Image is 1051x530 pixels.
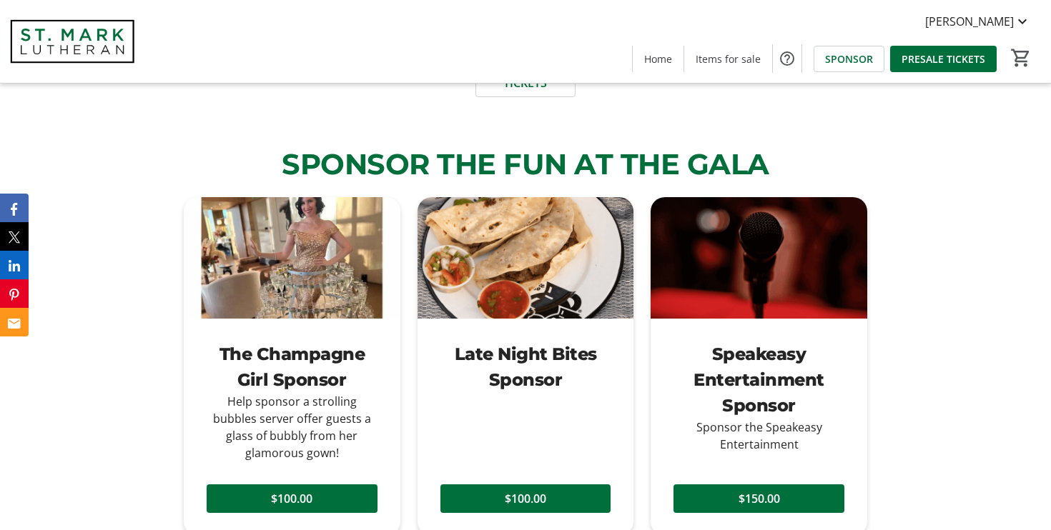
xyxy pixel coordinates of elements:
[814,46,884,72] a: SPONSOR
[673,341,844,419] div: Speakeasy Entertainment Sponsor
[673,484,844,513] button: $150.00
[207,484,378,513] button: $100.00
[1008,45,1034,71] button: Cart
[505,490,546,507] span: $100.00
[418,197,634,319] img: Late Night Bites Sponsor
[902,51,985,66] span: PRESALE TICKETS
[207,393,378,461] div: Help sponsor a strolling bubbles server offer guests a glass of bubbly from her glamorous gown!
[925,13,1014,30] span: [PERSON_NAME]
[684,46,772,72] a: Items for sale
[271,490,312,507] span: $100.00
[773,44,801,73] button: Help
[914,10,1042,33] button: [PERSON_NAME]
[651,197,867,319] img: Speakeasy Entertainment Sponsor
[673,419,844,453] div: Sponsor the Speakeasy Entertainment
[440,484,611,513] button: $100.00
[739,490,780,507] span: $150.00
[9,6,136,77] img: St. Mark Lutheran School's Logo
[696,51,761,66] span: Items for sale
[184,143,867,186] p: SPONSOR THE FUN AT THE GALA
[633,46,684,72] a: Home
[207,341,378,393] div: The Champagne Girl Sponsor
[644,51,672,66] span: Home
[440,341,611,393] div: Late Night Bites Sponsor
[890,46,997,72] a: PRESALE TICKETS
[184,197,400,319] img: The Champagne Girl Sponsor
[825,51,873,66] span: SPONSOR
